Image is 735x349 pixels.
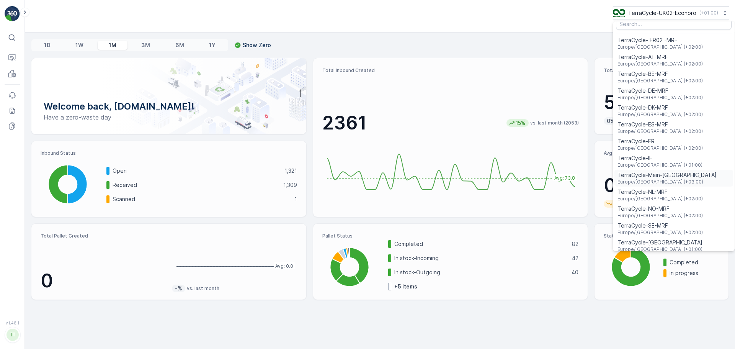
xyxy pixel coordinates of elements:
[322,67,579,74] p: Total Inbound Created
[209,41,216,49] p: 1Y
[613,9,625,17] img: terracycle_logo_wKaHoWT.png
[113,167,279,175] p: Open
[617,111,703,118] span: Europe/[GEOGRAPHIC_DATA] (+02:00)
[612,200,624,208] p: 61%
[284,167,297,175] p: 1,321
[394,283,417,290] p: + 5 items
[41,269,166,292] p: 0
[113,181,278,189] p: Received
[141,41,150,49] p: 3M
[617,138,703,145] span: TerraCycle-FR
[617,78,703,84] span: Europe/[GEOGRAPHIC_DATA] (+02:00)
[617,95,703,101] span: Europe/[GEOGRAPHIC_DATA] (+02:00)
[699,10,718,16] p: ( +01:00 )
[283,181,297,189] p: 1,309
[617,36,703,44] span: TerraCycle- FR02 -MRF
[572,254,578,262] p: 42
[617,213,703,219] span: Europe/[GEOGRAPHIC_DATA] (+02:00)
[628,9,696,17] p: TerraCycle-UK02-Econpro
[5,321,20,325] span: v 1.48.1
[41,150,297,156] p: Inbound Status
[613,6,729,20] button: TerraCycle-UK02-Econpro(+01:00)
[617,70,703,78] span: TerraCycle-BE-MRF
[617,205,703,213] span: TerraCycle-NO-MRF
[670,259,719,266] p: Completed
[617,239,702,246] span: TerraCycle-[GEOGRAPHIC_DATA]
[604,91,719,114] p: 5
[606,117,616,125] p: 0%
[617,246,702,252] span: Europe/[GEOGRAPHIC_DATA] (+01:00)
[109,41,116,49] p: 1M
[617,61,703,67] span: Europe/[GEOGRAPHIC_DATA] (+02:00)
[604,233,719,239] p: Status
[394,269,567,276] p: In stock-Outgoing
[394,254,567,262] p: In stock-Incoming
[530,120,579,126] p: vs. last month (2053)
[617,145,703,151] span: Europe/[GEOGRAPHIC_DATA] (+02:00)
[617,188,703,196] span: TerraCycle-NL-MRF
[174,285,183,292] p: -%
[175,41,184,49] p: 6M
[5,6,20,21] img: logo
[613,21,735,251] ul: Menu
[617,171,717,179] span: TerraCycle-Main-[GEOGRAPHIC_DATA]
[113,195,289,203] p: Scanned
[617,162,702,168] span: Europe/[GEOGRAPHIC_DATA] (+01:00)
[7,329,19,341] div: TT
[617,53,703,61] span: TerraCycle-AT-MRF
[44,113,294,122] p: Have a zero-waste day
[5,327,20,343] button: TT
[41,233,166,239] p: Total Pallet Created
[44,100,294,113] p: Welcome back, [DOMAIN_NAME]!
[617,222,703,229] span: TerraCycle-SE-MRF
[604,150,719,156] p: Avg Time Spent per Process (hr)
[44,41,51,49] p: 1D
[572,240,578,248] p: 82
[616,18,732,30] input: Search...
[617,128,703,134] span: Europe/[GEOGRAPHIC_DATA] (+02:00)
[617,44,703,50] span: Europe/[GEOGRAPHIC_DATA] (+02:00)
[604,67,719,74] p: Total Created
[617,196,703,202] span: Europe/[GEOGRAPHIC_DATA] (+02:00)
[670,269,719,277] p: In progress
[187,285,219,292] p: vs. last month
[322,111,367,134] p: 2361
[617,154,702,162] span: TerraCycle-IE
[75,41,83,49] p: 1W
[572,269,578,276] p: 40
[617,87,703,95] span: TerraCycle-DE-MRF
[294,195,297,203] p: 1
[617,121,703,128] span: TerraCycle-ES-MRF
[617,104,703,111] span: TerraCycle-DK-MRF
[322,233,579,239] p: Pallet Status
[604,174,719,197] p: 0
[394,240,567,248] p: Completed
[243,41,271,49] p: Show Zero
[617,229,703,236] span: Europe/[GEOGRAPHIC_DATA] (+02:00)
[617,179,717,185] span: Europe/[GEOGRAPHIC_DATA] (+03:00)
[515,119,526,127] p: 15%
